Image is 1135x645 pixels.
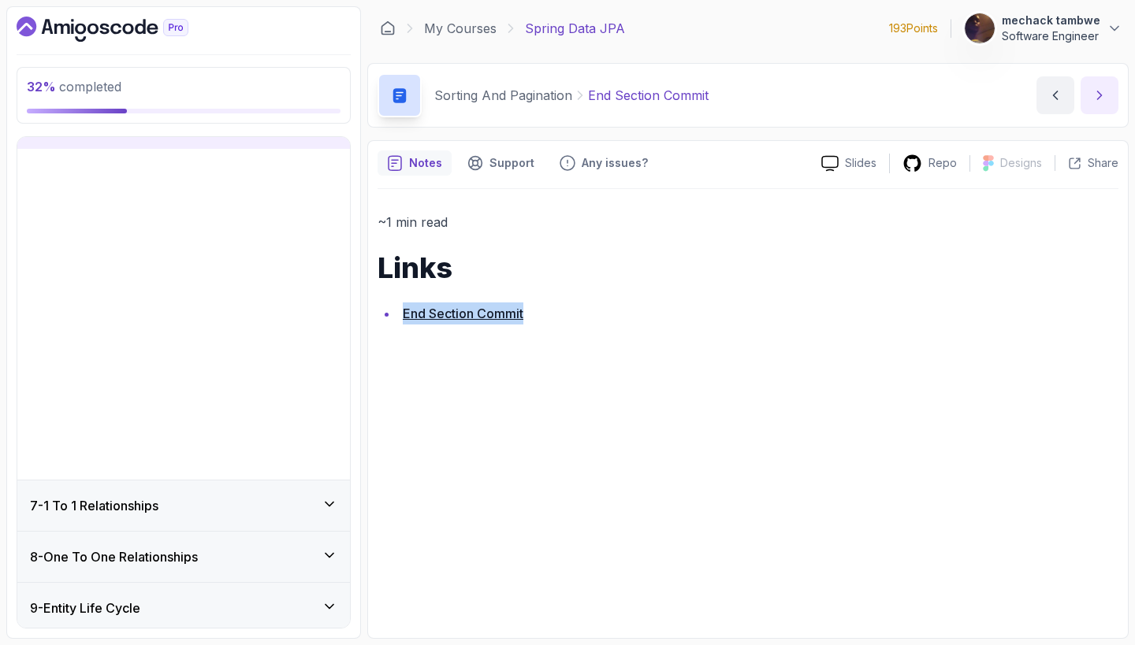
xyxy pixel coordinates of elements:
[1036,76,1074,114] button: previous content
[582,155,648,171] p: Any issues?
[27,79,56,95] span: 32 %
[17,583,350,633] button: 9-Entity Life Cycle
[928,155,957,171] p: Repo
[30,547,198,566] h3: 8 - One To One Relationships
[1088,155,1118,171] p: Share
[378,211,1118,233] p: ~1 min read
[17,17,225,42] a: Dashboard
[964,13,1122,44] button: user profile imagemechack tambweSoftware Engineer
[424,19,497,38] a: My Courses
[27,79,121,95] span: completed
[1000,155,1042,171] p: Designs
[380,20,396,36] a: Dashboard
[17,532,350,582] button: 8-One To One Relationships
[809,155,889,172] a: Slides
[434,86,572,105] p: Sorting And Pagination
[409,155,442,171] p: Notes
[965,13,995,43] img: user profile image
[890,154,969,173] a: Repo
[1055,155,1118,171] button: Share
[845,155,876,171] p: Slides
[489,155,534,171] p: Support
[458,150,544,176] button: Support button
[1002,28,1100,44] p: Software Engineer
[1002,13,1100,28] p: mechack tambwe
[378,252,1118,284] h1: Links
[588,86,709,105] p: End Section Commit
[378,150,452,176] button: notes button
[550,150,657,176] button: Feedback button
[30,599,140,617] h3: 9 - Entity Life Cycle
[889,20,938,36] p: 193 Points
[30,496,158,515] h3: 7 - 1 To 1 Relationships
[525,19,625,38] p: Spring Data JPA
[17,480,350,531] button: 7-1 To 1 Relationships
[403,306,523,321] a: End Section Commit
[1081,76,1118,114] button: next content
